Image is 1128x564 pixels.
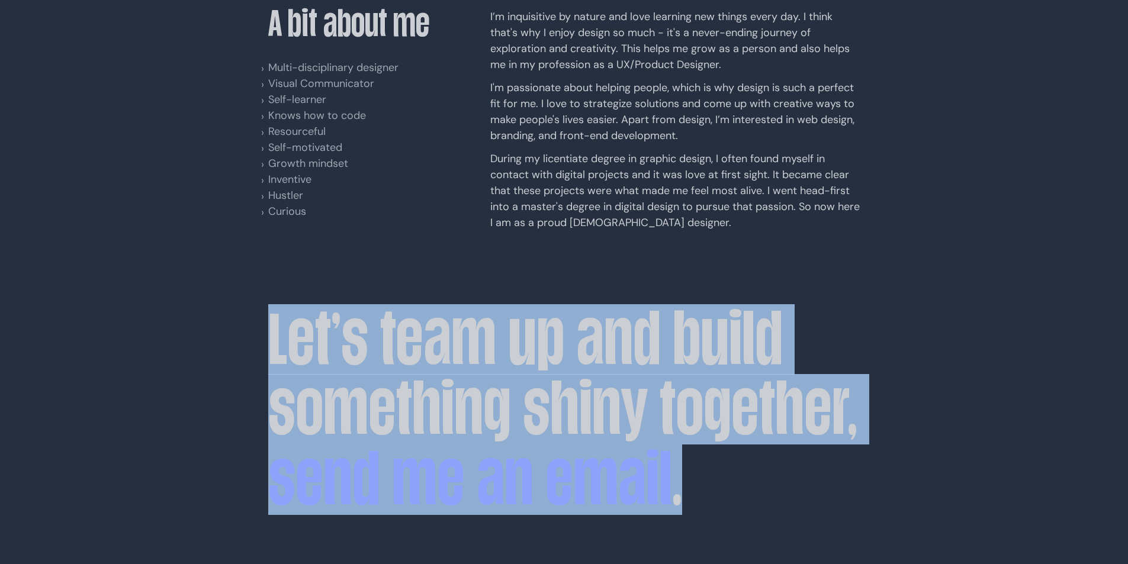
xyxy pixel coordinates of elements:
[490,151,860,231] p: During my licentiate degree in graphic design, I often found myself in contact with digital proje...
[268,92,431,108] li: Self-learner
[268,204,431,220] li: Curious
[268,124,431,140] li: Resourceful
[268,188,431,204] li: Hustler
[268,2,431,46] h2: A bit about me
[490,9,860,73] p: I’m inquisitive by nature and love learning new things every day. I think that's why I enjoy desi...
[268,172,431,188] li: Inventive
[268,156,431,172] li: Growth mindset
[490,80,860,144] p: I'm passionate about helping people, which is why design is such a perfect fit for me. I love to ...
[268,140,431,156] li: Self-motivated
[268,108,431,124] li: Knows how to code
[268,76,431,92] li: Visual Communicator
[268,446,672,512] a: send me an email
[268,60,431,76] li: Multi-disciplinary designer
[268,304,860,515] h2: Let’s team up and build something shiny together, .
